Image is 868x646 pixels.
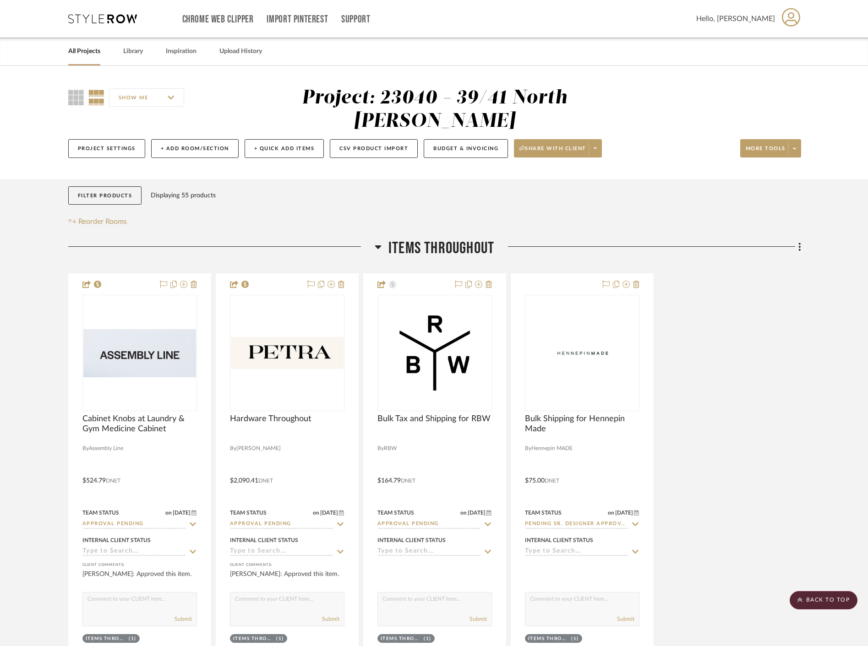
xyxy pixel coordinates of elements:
[528,635,569,642] div: Items Throughout
[78,216,127,227] span: Reorder Rooms
[467,510,486,516] span: [DATE]
[166,45,197,58] a: Inspiration
[82,570,197,588] div: [PERSON_NAME]: Approved this item.
[746,145,786,159] span: More tools
[514,139,602,157] button: Share with client
[341,16,370,23] a: Support
[230,509,267,517] div: Team Status
[165,510,172,516] span: on
[172,510,191,516] span: [DATE]
[377,520,481,529] input: Type to Search…
[469,615,487,623] button: Submit
[175,615,192,623] button: Submit
[82,414,197,434] span: Cabinet Knobs at Laundry & Gym Medicine Cabinet
[322,615,339,623] button: Submit
[82,548,186,556] input: Type to Search…
[230,520,333,529] input: Type to Search…
[68,45,100,58] a: All Projects
[388,239,494,258] span: Items Throughout
[460,510,467,516] span: on
[230,548,333,556] input: Type to Search…
[236,444,281,453] span: [PERSON_NAME]
[377,414,491,424] span: Bulk Tax and Shipping for RBW
[519,145,586,159] span: Share with client
[230,444,236,453] span: By
[182,16,254,23] a: Chrome Web Clipper
[68,139,145,158] button: Project Settings
[740,139,801,157] button: More tools
[377,444,384,453] span: By
[82,444,89,453] span: By
[531,444,573,453] span: Hennepin MADE
[381,635,422,642] div: Items Throughout
[377,509,414,517] div: Team Status
[377,536,446,544] div: Internal Client Status
[68,216,127,227] button: Reorder Rooms
[82,520,186,529] input: Type to Search…
[525,536,593,544] div: Internal Client Status
[525,548,628,556] input: Type to Search…
[82,509,119,517] div: Team Status
[608,510,614,516] span: on
[330,139,418,158] button: CSV Product Import
[230,570,344,588] div: [PERSON_NAME]: Approved this item.
[276,635,284,642] div: (1)
[219,45,262,58] a: Upload History
[384,444,397,453] span: RBW
[614,510,634,516] span: [DATE]
[86,635,127,642] div: Items Throughout
[123,45,143,58] a: Library
[525,509,562,517] div: Team Status
[267,16,328,23] a: Import Pinterest
[319,510,339,516] span: [DATE]
[245,139,324,158] button: + Quick Add Items
[571,635,579,642] div: (1)
[151,186,216,205] div: Displaying 55 products
[377,548,481,556] input: Type to Search…
[696,13,775,24] span: Hello, [PERSON_NAME]
[231,337,344,369] img: Hardware Throughout
[82,536,151,544] div: Internal Client Status
[313,510,319,516] span: on
[89,444,123,453] span: Assembly Line
[424,635,431,642] div: (1)
[129,635,136,642] div: (1)
[68,186,142,205] button: Filter Products
[525,520,628,529] input: Type to Search…
[378,297,491,409] img: Bulk Tax and Shipping for RBW
[617,615,634,623] button: Submit
[83,329,196,377] img: Cabinet Knobs at Laundry & Gym Medicine Cabinet
[230,536,298,544] div: Internal Client Status
[233,635,274,642] div: Items Throughout
[302,88,568,131] div: Project: 23040 - 39/41 North [PERSON_NAME]
[526,348,639,358] img: Bulk Shipping for Hennepin Made
[151,139,239,158] button: + Add Room/Section
[525,414,639,434] span: Bulk Shipping for Hennepin Made
[790,591,857,609] scroll-to-top-button: BACK TO TOP
[525,444,531,453] span: By
[230,414,311,424] span: Hardware Throughout
[424,139,508,158] button: Budget & Invoicing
